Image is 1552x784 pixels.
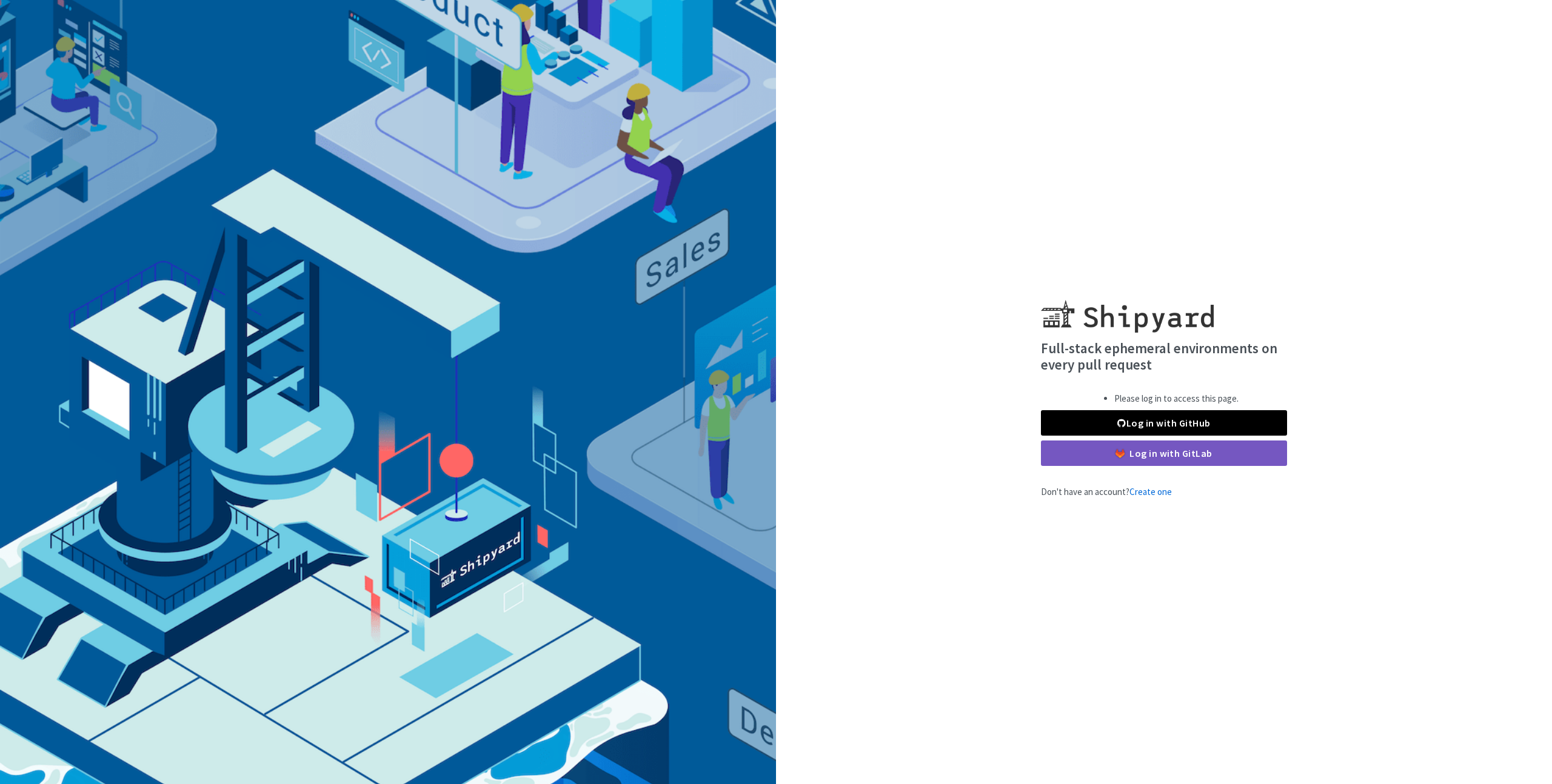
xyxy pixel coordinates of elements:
a: Create one [1129,486,1172,497]
a: Log in with GitLab [1041,440,1287,466]
img: gitlab-color.svg [1115,449,1125,458]
span: Don't have an account? [1041,486,1172,497]
img: Shipyard logo [1041,285,1214,333]
li: Please log in to access this page. [1114,392,1239,406]
h4: Full-stack ephemeral environments on every pull request [1041,340,1287,373]
a: Log in with GitHub [1041,410,1287,436]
